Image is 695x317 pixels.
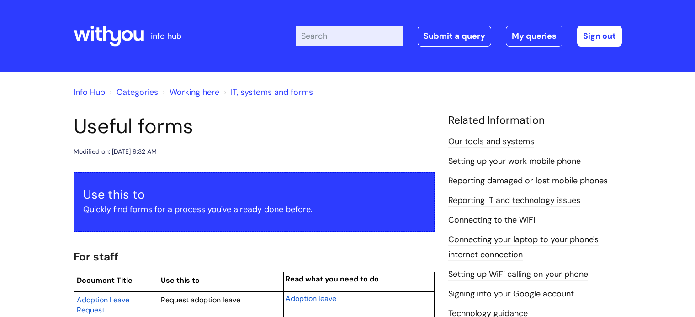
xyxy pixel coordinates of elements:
[117,87,158,98] a: Categories
[448,114,622,127] h4: Related Information
[83,187,425,202] h3: Use this to
[448,269,588,281] a: Setting up WiFi calling on your phone
[74,114,435,139] h1: Useful forms
[77,295,129,315] span: Adoption Leave Request
[448,214,535,226] a: Connecting to the WiFi
[448,136,534,148] a: Our tools and systems
[296,26,403,46] input: Search
[161,295,240,305] span: Request adoption leave
[107,85,158,99] li: Solution home
[74,146,157,157] div: Modified on: [DATE] 9:32 AM
[83,202,425,217] p: Quickly find forms for a process you've already done before.
[74,87,105,98] a: Info Hub
[161,275,200,285] span: Use this to
[448,175,608,187] a: Reporting damaged or lost mobile phones
[577,26,622,47] a: Sign out
[296,26,622,47] div: | -
[286,274,379,284] span: Read what you need to do
[77,294,129,315] a: Adoption Leave Request
[448,195,580,207] a: Reporting IT and technology issues
[448,156,581,167] a: Setting up your work mobile phone
[231,87,313,98] a: IT, systems and forms
[74,249,118,264] span: For staff
[286,293,336,304] a: Adoption leave
[222,85,313,99] li: IT, systems and forms
[170,87,219,98] a: Working here
[448,288,574,300] a: Signing into your Google account
[448,234,599,260] a: Connecting your laptop to your phone's internet connection
[506,26,562,47] a: My queries
[151,29,181,43] p: info hub
[286,294,336,303] span: Adoption leave
[418,26,491,47] a: Submit a query
[77,275,133,285] span: Document Title
[160,85,219,99] li: Working here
